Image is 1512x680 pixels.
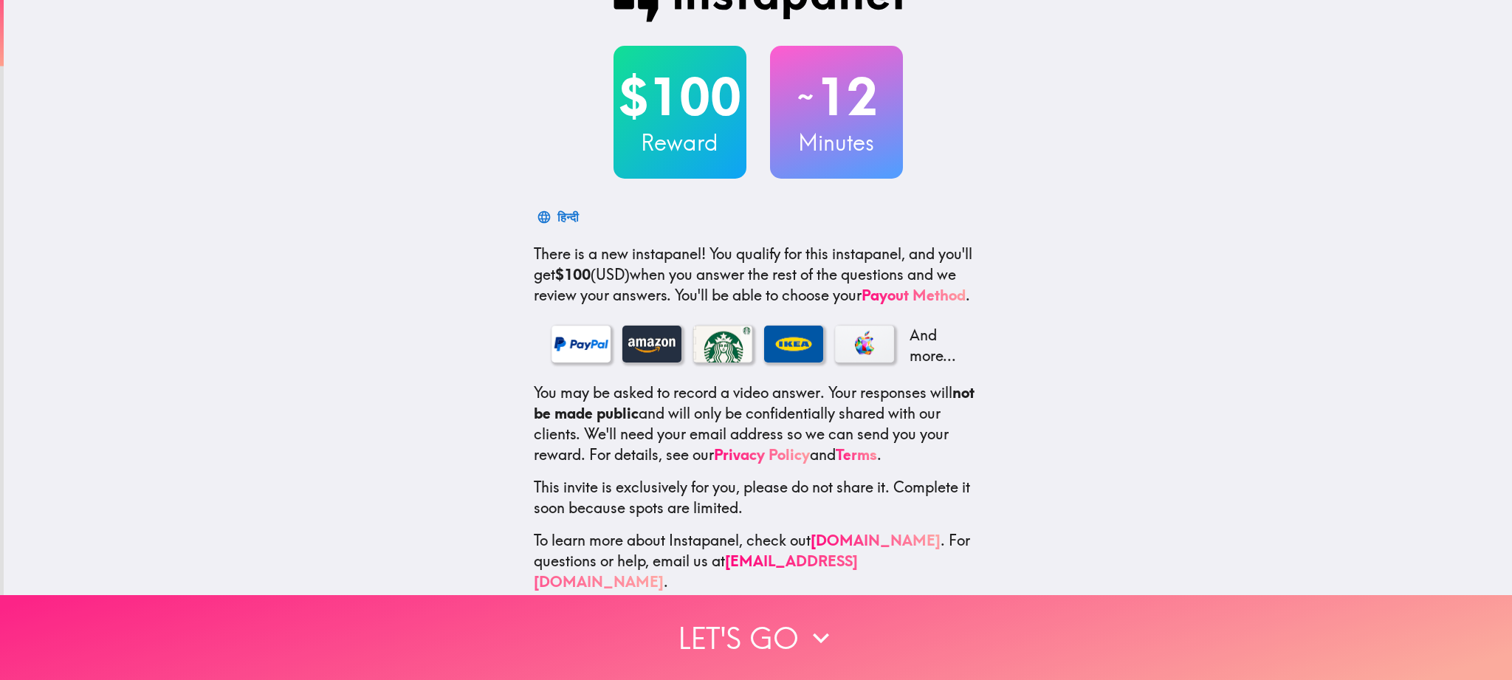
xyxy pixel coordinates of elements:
button: हिन्दी [534,202,585,232]
a: Privacy Policy [714,445,810,464]
p: And more... [906,325,965,366]
a: Payout Method [862,286,966,304]
h3: Reward [614,127,746,158]
b: $100 [555,265,591,284]
span: There is a new instapanel! [534,244,706,263]
b: not be made public [534,383,975,422]
h2: 12 [770,66,903,127]
p: You may be asked to record a video answer. Your responses will and will only be confidentially sh... [534,382,983,465]
h2: $100 [614,66,746,127]
a: [EMAIL_ADDRESS][DOMAIN_NAME] [534,552,858,591]
h3: Minutes [770,127,903,158]
p: You qualify for this instapanel, and you'll get (USD) when you answer the rest of the questions a... [534,244,983,306]
p: To learn more about Instapanel, check out . For questions or help, email us at . [534,530,983,592]
p: This invite is exclusively for you, please do not share it. Complete it soon because spots are li... [534,477,983,518]
div: हिन्दी [557,207,579,227]
span: ~ [795,75,816,119]
a: Terms [836,445,877,464]
a: [DOMAIN_NAME] [811,531,941,549]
